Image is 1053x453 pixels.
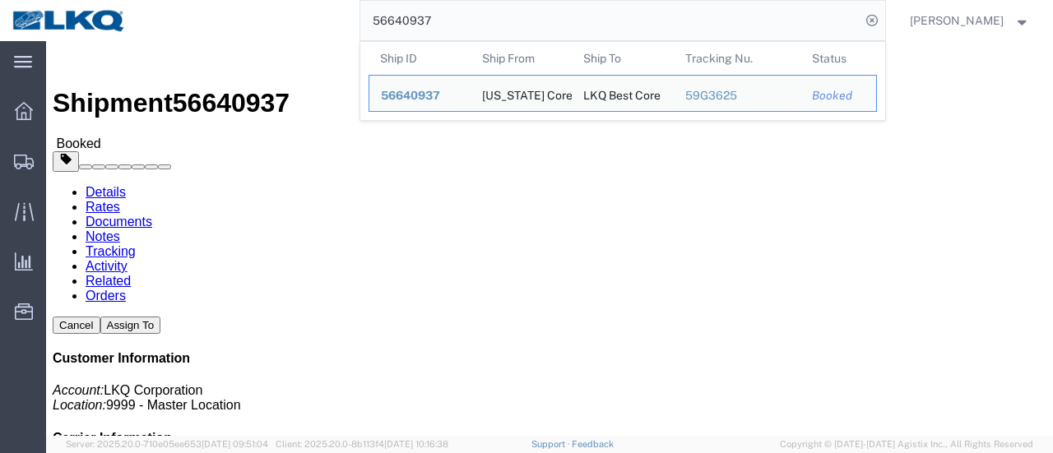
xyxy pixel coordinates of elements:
table: Search Results [369,42,885,120]
span: [DATE] 09:51:04 [202,439,268,449]
span: Copyright © [DATE]-[DATE] Agistix Inc., All Rights Reserved [780,437,1033,451]
button: [PERSON_NAME] [909,11,1031,30]
a: Feedback [572,439,614,449]
span: Server: 2025.20.0-710e05ee653 [66,439,268,449]
div: 59G3625 [684,87,789,104]
img: logo [12,8,127,33]
span: Client: 2025.20.0-8b113f4 [276,439,448,449]
input: Search for shipment number, reference number [360,1,860,40]
th: Status [800,42,877,75]
span: 56640937 [381,89,440,102]
span: [DATE] 10:16:38 [384,439,448,449]
div: 56640937 [381,87,459,104]
div: Booked [812,87,865,104]
th: Ship ID [369,42,471,75]
th: Tracking Nu. [673,42,800,75]
th: Ship To [572,42,674,75]
span: Marc Metzger [910,12,1004,30]
a: Support [531,439,573,449]
div: LKQ Best Core [583,76,661,111]
th: Ship From [470,42,572,75]
div: California Core [481,76,560,111]
iframe: FS Legacy Container [46,41,1053,436]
